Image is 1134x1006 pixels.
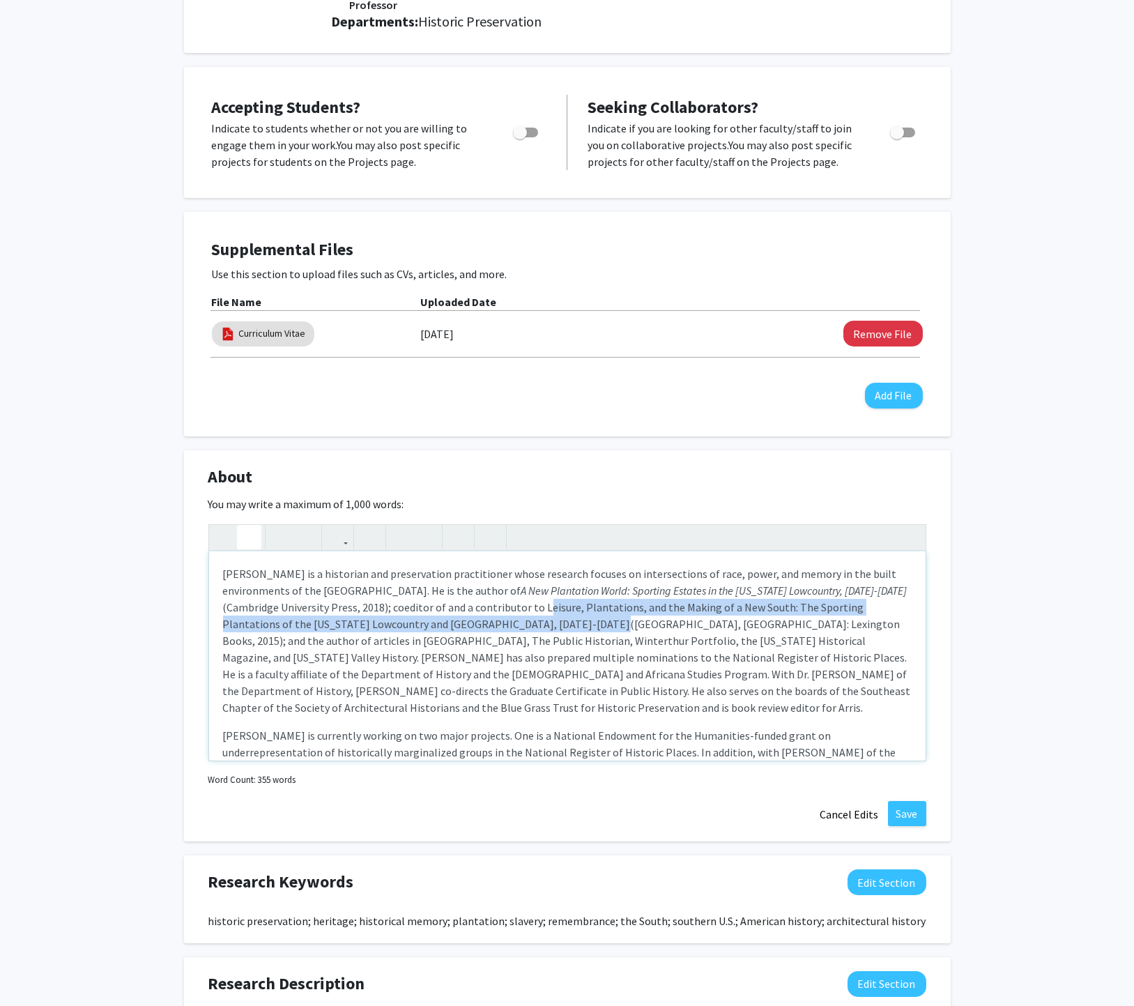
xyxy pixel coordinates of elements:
[223,567,911,715] span: [PERSON_NAME] is a historian and preservation practitioner whose research focuses on intersection...
[212,96,361,118] span: Accepting Students?
[507,120,546,141] div: Toggle
[478,525,503,549] button: Insert horizontal rule
[208,913,926,929] div: historic preservation; heritage; historical memory; plantation; slavery; remembrance; the South; ...
[212,295,262,309] b: File Name
[208,496,404,512] label: You may write a maximum of 1,000 words:
[898,525,922,549] button: Fullscreen
[390,525,414,549] button: Unordered list
[414,525,438,549] button: Ordered list
[848,869,926,895] button: Edit Research Keywords
[10,943,59,996] iframe: Chat
[239,326,306,341] a: Curriculum Vitae
[865,383,923,409] button: Add File
[325,525,350,549] button: Link
[521,584,907,597] em: A New Plantation World: Sporting Estates in the [US_STATE] Lowcountry, [DATE]-[DATE]
[269,525,293,549] button: Superscript
[843,321,923,346] button: Remove Curriculum Vitae File
[208,869,354,894] span: Research Keywords
[212,240,923,260] h4: Supplemental Files
[446,525,470,549] button: Remove format
[208,464,253,489] span: About
[213,525,237,549] button: Strong (Ctrl + B)
[588,96,759,118] span: Seeking Collaborators?
[209,551,926,761] div: Note to users with screen readers: Please deactivate our accessibility plugin for this page as it...
[888,801,926,826] button: Save
[321,13,936,30] h2: Departments:
[358,525,382,549] button: Insert Image
[212,120,486,170] p: Indicate to students whether or not you are willing to engage them in your work. You may also pos...
[212,266,923,282] p: Use this section to upload files such as CVs, articles, and more.
[421,295,497,309] b: Uploaded Date
[848,971,926,997] button: Edit Research Description
[884,120,923,141] div: Toggle
[293,525,318,549] button: Subscript
[237,525,261,549] button: Emphasis (Ctrl + I)
[223,727,912,794] p: [PERSON_NAME] is currently working on two major projects. One is a National Endowment for the Hum...
[208,971,365,996] span: Research Description
[588,120,864,170] p: Indicate if you are looking for other faculty/staff to join you on collaborative projects. You ma...
[421,322,454,346] label: [DATE]
[811,801,888,828] button: Cancel Edits
[220,326,236,342] img: pdf_icon.png
[208,773,296,786] small: Word Count: 355 words
[418,13,542,30] span: Historic Preservation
